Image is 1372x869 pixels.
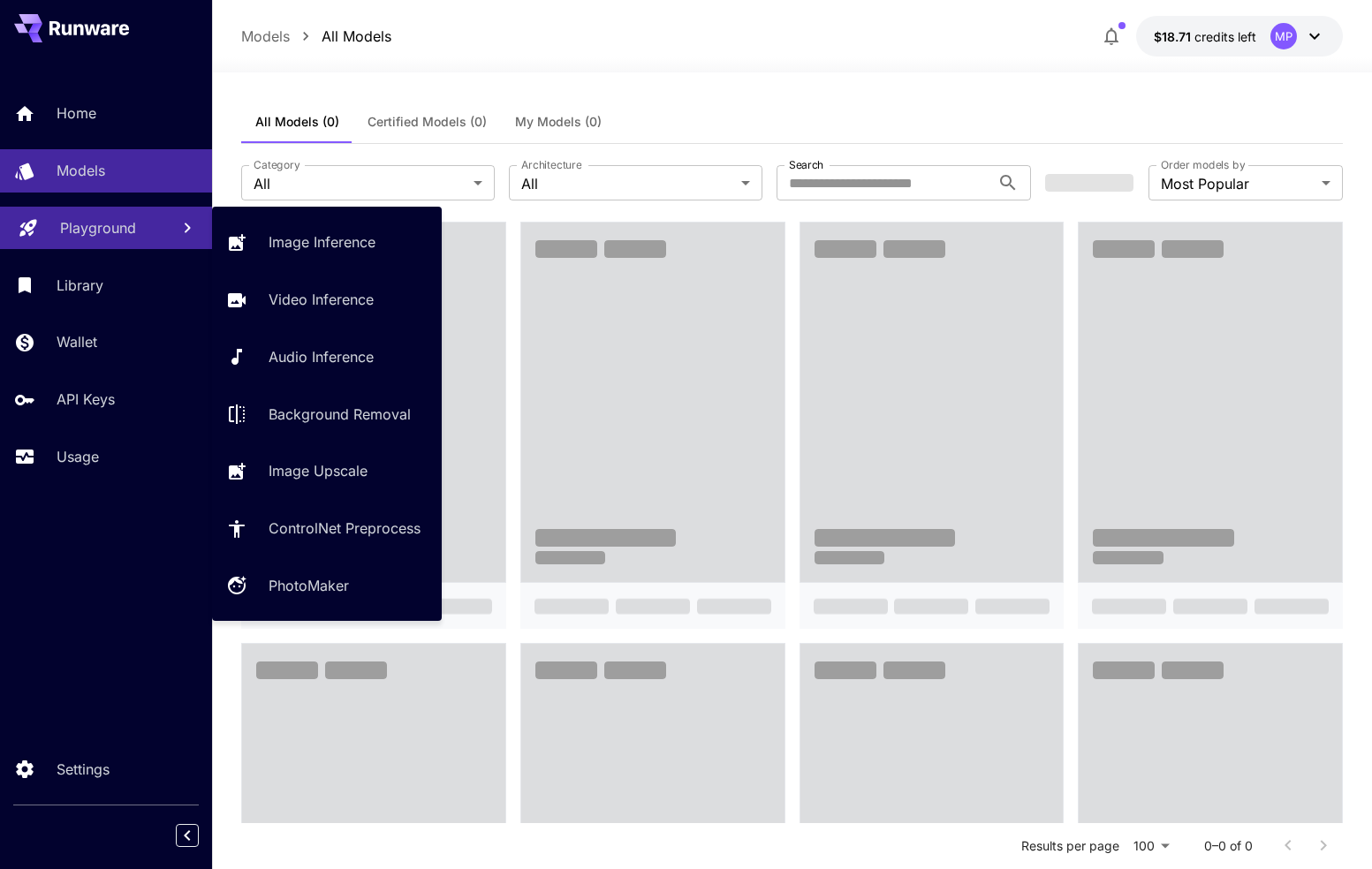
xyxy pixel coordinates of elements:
div: MP [1270,23,1297,49]
span: Most Popular [1161,173,1315,194]
p: PhotoMaker [269,575,349,596]
p: Playground [60,217,136,238]
p: Video Inference [269,289,374,310]
label: Search [789,157,823,172]
span: My Models (0) [515,114,602,130]
button: $18.70518 [1136,16,1343,57]
div: 100 [1126,833,1176,858]
p: All Models [322,26,391,47]
button: Collapse sidebar [176,824,199,847]
p: Background Removal [269,404,411,425]
p: Results per page [1021,837,1119,855]
a: Video Inference [212,278,442,321]
p: Library [57,275,103,296]
nav: breadcrumb [241,26,391,47]
p: Usage [57,446,99,467]
p: API Keys [57,389,115,410]
label: Order models by [1161,157,1245,172]
p: 0–0 of 0 [1204,837,1253,855]
span: credits left [1194,29,1256,44]
p: Wallet [57,331,97,352]
span: All [254,173,466,194]
p: ControlNet Preprocess [269,518,421,539]
p: Audio Inference [269,346,374,367]
a: Background Removal [212,392,442,435]
a: Image Upscale [212,450,442,493]
p: Settings [57,759,110,780]
p: Home [57,102,96,124]
p: Image Inference [269,231,375,253]
div: Collapse sidebar [189,820,212,851]
a: Image Inference [212,221,442,264]
p: Models [57,160,105,181]
label: Architecture [521,157,581,172]
a: Audio Inference [212,336,442,379]
span: Certified Models (0) [368,114,487,130]
p: Image Upscale [269,460,368,481]
p: Models [241,26,290,47]
label: Category [254,157,300,172]
span: $18.71 [1154,29,1194,44]
span: All [521,173,734,194]
div: $18.70518 [1154,27,1256,46]
a: PhotoMaker [212,564,442,608]
a: ControlNet Preprocess [212,507,442,550]
span: All Models (0) [255,114,339,130]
